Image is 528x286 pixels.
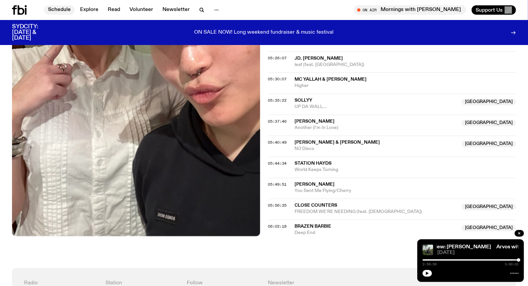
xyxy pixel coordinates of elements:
button: 05:44:34 [268,162,287,165]
button: 05:26:07 [268,56,287,60]
span: Brazen Barbie [295,224,332,229]
span: JD. [PERSON_NAME] [295,56,343,61]
a: Newsletter [158,5,194,15]
span: 2:59:59 [423,263,437,266]
button: 06:02:18 [268,225,287,228]
span: SOLLYY [295,98,313,103]
span: Higher [295,83,516,89]
span: [GEOGRAPHIC_DATA] [462,204,516,210]
span: 05:49:51 [268,182,287,187]
button: 05:30:07 [268,77,287,81]
span: MC Yallah & [PERSON_NAME] [295,77,367,82]
button: 05:40:49 [268,141,287,144]
span: 05:30:07 [268,76,287,82]
a: Volunteer [125,5,157,15]
span: [GEOGRAPHIC_DATA] [462,99,516,105]
span: FREEDOM WE'RE NEEDING (feat. [DEMOGRAPHIC_DATA]) [295,209,458,215]
span: [PERSON_NAME] [295,119,335,124]
button: 05:49:51 [268,183,287,186]
span: 05:37:46 [268,119,287,124]
span: [PERSON_NAME] & [PERSON_NAME] [295,140,380,145]
span: 05:56:35 [268,203,287,208]
span: You Sent Me Flying/Cherry [295,188,516,194]
span: [GEOGRAPHIC_DATA] [462,120,516,126]
button: Support Us [472,5,516,15]
p: ON SALE NOW! Long weekend fundraiser & music festival [194,30,334,36]
h3: SYDCITY: [DATE] & [DATE] [12,24,55,41]
span: [GEOGRAPHIC_DATA] [462,225,516,231]
span: Close Counters [295,203,338,208]
span: 05:44:34 [268,161,287,166]
a: Explore [76,5,102,15]
a: Schedule [44,5,75,15]
span: 05:26:07 [268,55,287,61]
button: 05:35:22 [268,99,287,102]
a: Read [104,5,124,15]
span: [PERSON_NAME] [295,182,335,187]
span: UP DA WALL... [295,104,458,110]
span: 05:40:49 [268,140,287,145]
span: Support Us [476,7,503,13]
span: [DATE] [437,250,519,255]
span: Another (I'm In Love) [295,125,458,131]
span: 3:00:01 [505,263,519,266]
button: 05:56:35 [268,204,287,207]
span: [GEOGRAPHIC_DATA] [462,141,516,147]
span: leaf (feat. [GEOGRAPHIC_DATA]) [295,62,516,68]
img: Rich Brian sits on playground equipment pensively, feeling ethereal in a misty setting [423,245,433,255]
span: 05:35:22 [268,98,287,103]
span: 06:02:18 [268,224,287,229]
span: Deep End [295,230,458,236]
button: On AirMornings with [PERSON_NAME] [354,5,466,15]
span: World Keeps Turning [295,167,516,173]
span: Station Hayds [295,161,332,166]
span: Nữ Disco [295,146,458,152]
a: Arvos with [PERSON_NAME] ✩ Interview: [PERSON_NAME] [344,244,491,250]
button: 05:37:46 [268,120,287,123]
